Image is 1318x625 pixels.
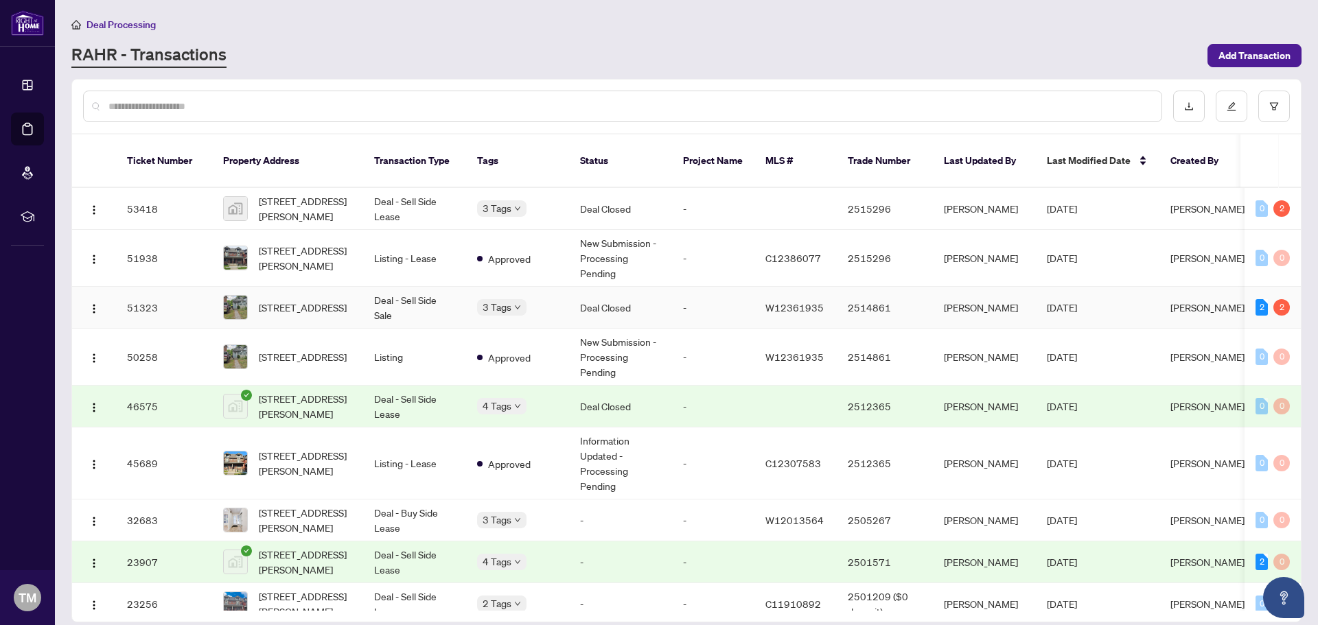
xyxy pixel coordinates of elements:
[1273,200,1290,217] div: 2
[933,499,1036,541] td: [PERSON_NAME]
[933,386,1036,427] td: [PERSON_NAME]
[1256,250,1268,266] div: 0
[1170,457,1245,469] span: [PERSON_NAME]
[116,541,212,583] td: 23907
[837,188,933,230] td: 2515296
[1170,514,1245,526] span: [PERSON_NAME]
[672,287,754,329] td: -
[224,296,247,319] img: thumbnail-img
[569,188,672,230] td: Deal Closed
[837,287,933,329] td: 2514861
[1047,514,1077,526] span: [DATE]
[765,457,821,469] span: C12307583
[89,303,100,314] img: Logo
[1047,598,1077,610] span: [DATE]
[83,296,105,318] button: Logo
[1047,351,1077,363] span: [DATE]
[116,386,212,427] td: 46575
[569,386,672,427] td: Deal Closed
[837,386,933,427] td: 2512365
[259,193,352,224] span: [STREET_ADDRESS][PERSON_NAME]
[259,243,352,273] span: [STREET_ADDRESS][PERSON_NAME]
[259,448,352,478] span: [STREET_ADDRESS][PERSON_NAME]
[89,402,100,413] img: Logo
[259,300,347,315] span: [STREET_ADDRESS]
[483,398,511,414] span: 4 Tags
[1216,91,1247,122] button: edit
[1256,398,1268,414] div: 0
[1273,554,1290,570] div: 0
[514,205,521,212] span: down
[1256,455,1268,471] div: 0
[1170,351,1245,363] span: [PERSON_NAME]
[488,251,531,266] span: Approved
[116,134,212,188] th: Ticket Number
[483,595,511,611] span: 2 Tags
[259,589,352,619] span: [STREET_ADDRESS][PERSON_NAME]
[933,287,1036,329] td: [PERSON_NAME]
[933,188,1036,230] td: [PERSON_NAME]
[933,230,1036,287] td: [PERSON_NAME]
[89,353,100,364] img: Logo
[116,583,212,625] td: 23256
[116,427,212,499] td: 45689
[86,19,156,31] span: Deal Processing
[754,134,837,188] th: MLS #
[1273,299,1290,316] div: 2
[488,456,531,471] span: Approved
[363,386,466,427] td: Deal - Sell Side Lease
[466,134,569,188] th: Tags
[212,134,363,188] th: Property Address
[241,545,252,556] span: check-circle
[933,427,1036,499] td: [PERSON_NAME]
[224,550,247,574] img: thumbnail-img
[1047,202,1077,215] span: [DATE]
[1256,595,1268,612] div: 0
[933,541,1036,583] td: [PERSON_NAME]
[241,390,252,401] span: check-circle
[672,541,754,583] td: -
[1170,400,1245,412] span: [PERSON_NAME]
[837,230,933,287] td: 2515296
[933,134,1036,188] th: Last Updated By
[89,254,100,265] img: Logo
[116,230,212,287] td: 51938
[116,329,212,386] td: 50258
[569,499,672,541] td: -
[569,230,672,287] td: New Submission - Processing Pending
[1263,577,1304,618] button: Open asap
[363,499,466,541] td: Deal - Buy Side Lease
[363,134,466,188] th: Transaction Type
[483,200,511,216] span: 3 Tags
[19,588,36,607] span: TM
[363,583,466,625] td: Deal - Sell Side Lease
[363,188,466,230] td: Deal - Sell Side Lease
[483,554,511,569] span: 4 Tags
[116,499,212,541] td: 32683
[765,598,821,610] span: C11910892
[569,541,672,583] td: -
[1256,299,1268,316] div: 2
[224,451,247,475] img: thumbnail-img
[569,287,672,329] td: Deal Closed
[1273,349,1290,365] div: 0
[672,427,754,499] td: -
[83,509,105,531] button: Logo
[672,188,754,230] td: -
[1047,400,1077,412] span: [DATE]
[83,198,105,220] button: Logo
[259,349,347,364] span: [STREET_ADDRESS]
[363,287,466,329] td: Deal - Sell Side Sale
[363,541,466,583] td: Deal - Sell Side Lease
[116,188,212,230] td: 53418
[1170,301,1245,314] span: [PERSON_NAME]
[672,329,754,386] td: -
[514,403,521,410] span: down
[89,204,100,215] img: Logo
[1036,134,1159,188] th: Last Modified Date
[837,499,933,541] td: 2505267
[672,230,754,287] td: -
[1273,512,1290,528] div: 0
[933,583,1036,625] td: [PERSON_NAME]
[514,600,521,607] span: down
